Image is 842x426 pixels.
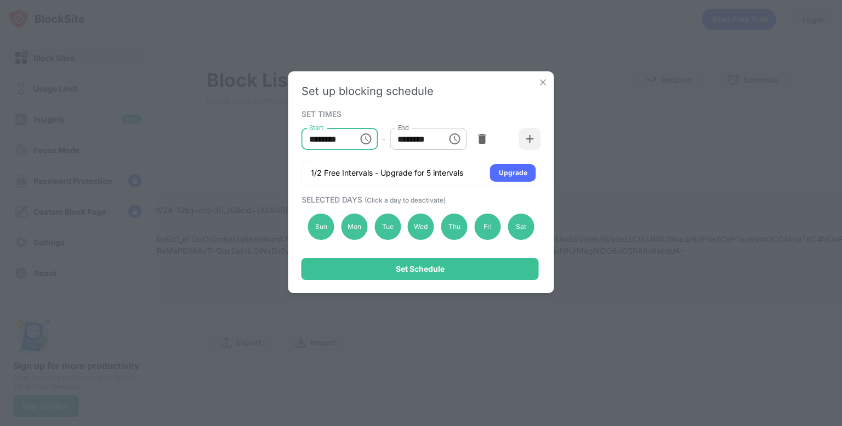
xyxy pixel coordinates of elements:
div: Set Schedule [396,265,445,273]
button: Choose time, selected time is 10:00 AM [355,128,377,150]
div: - [382,133,385,145]
div: Sat [508,214,534,240]
label: End [397,123,409,132]
div: SET TIMES [301,109,538,118]
div: Tue [374,214,401,240]
div: Wed [408,214,434,240]
button: Choose time, selected time is 1:00 PM [443,128,465,150]
div: Fri [475,214,501,240]
div: Set up blocking schedule [301,85,541,98]
div: Thu [441,214,468,240]
div: 1/2 Free Intervals - Upgrade for 5 intervals [311,167,463,178]
div: Sun [308,214,334,240]
div: SELECTED DAYS [301,195,538,204]
label: Start [309,123,323,132]
div: Mon [341,214,367,240]
img: x-button.svg [538,77,549,88]
div: Upgrade [499,167,527,178]
span: (Click a day to deactivate) [365,196,446,204]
